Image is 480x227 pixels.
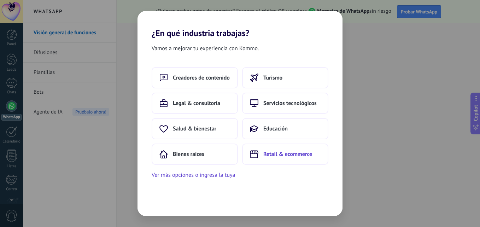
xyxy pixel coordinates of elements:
[242,93,328,114] button: Servicios tecnológicos
[173,125,216,132] span: Salud & bienestar
[152,44,259,53] span: Vamos a mejorar tu experiencia con Kommo.
[173,100,220,107] span: Legal & consultoría
[242,144,328,165] button: Retail & ecommerce
[263,100,317,107] span: Servicios tecnológicos
[263,151,312,158] span: Retail & ecommerce
[137,11,343,38] h2: ¿En qué industria trabajas?
[152,144,238,165] button: Bienes raíces
[242,67,328,88] button: Turismo
[263,125,288,132] span: Educación
[152,170,235,180] button: Ver más opciones o ingresa la tuya
[173,74,230,81] span: Creadores de contenido
[263,74,282,81] span: Turismo
[242,118,328,139] button: Educación
[152,67,238,88] button: Creadores de contenido
[173,151,204,158] span: Bienes raíces
[152,93,238,114] button: Legal & consultoría
[152,118,238,139] button: Salud & bienestar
